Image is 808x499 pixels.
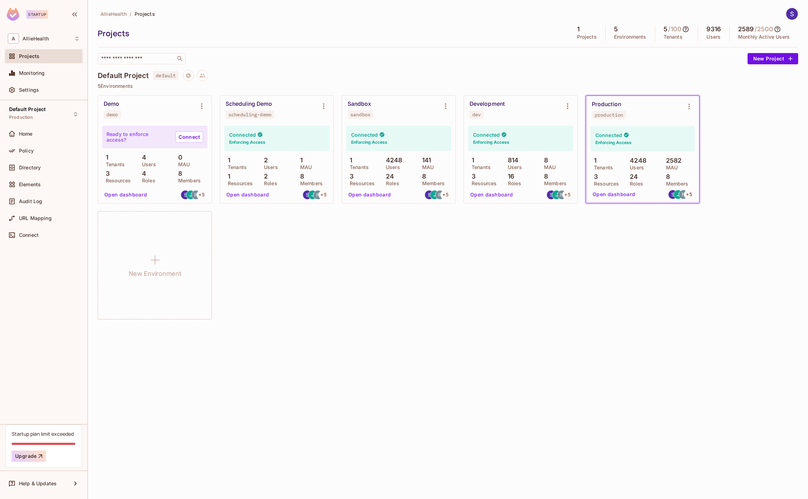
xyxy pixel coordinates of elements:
[547,190,556,199] img: stephen@alliehealth.com
[345,189,394,200] button: Open dashboard
[614,34,646,40] p: Environments
[504,181,521,186] p: Roles
[626,181,643,187] p: Roles
[425,190,434,199] img: stephen@alliehealth.com
[419,181,445,186] p: Members
[297,173,304,180] p: 8
[19,199,42,204] span: Audit Log
[467,189,516,200] button: Open dashboard
[181,190,190,199] img: stephen@alliehealth.com
[626,173,638,180] p: 24
[98,83,798,89] p: 5 Environments
[786,8,798,20] img: Stephen Morrison
[590,181,619,187] p: Resources
[346,157,352,164] p: 1
[561,99,575,113] button: Environment settings
[192,190,200,199] img: rodrigo@alliehealth.com
[102,189,150,200] button: Open dashboard
[102,154,108,161] p: 1
[473,139,509,145] h6: Enforcing Access
[102,162,125,167] p: Tenants
[419,173,426,180] p: 8
[442,192,448,197] span: + 5
[224,157,230,164] p: 1
[555,192,558,197] span: J
[297,157,303,164] p: 1
[8,33,19,44] span: A
[748,53,798,64] button: New Project
[679,190,688,199] img: rodrigo@alliehealth.com
[260,157,268,164] p: 2
[662,181,689,187] p: Members
[351,139,387,145] h6: Enforcing Access
[102,170,110,177] p: 3
[175,131,203,143] a: Connect
[19,481,57,486] span: Help & Updates
[311,192,314,197] span: J
[106,131,170,143] p: Ready to enforce access?
[224,181,253,186] p: Resources
[439,99,453,113] button: Environment settings
[12,430,74,437] div: Startup plan limit exceeded
[317,99,331,113] button: Environment settings
[350,112,370,117] div: sandbox
[541,157,548,164] p: 8
[595,132,622,138] h4: Connected
[303,190,312,199] img: stephen@alliehealth.com
[224,164,247,170] p: Tenants
[564,192,570,197] span: + 5
[224,189,272,200] button: Open dashboard
[297,181,323,186] p: Members
[229,139,265,145] h6: Enforcing Access
[682,99,696,114] button: Environment settings
[419,164,434,170] p: MAU
[19,53,39,59] span: Projects
[433,192,436,197] span: J
[541,173,548,180] p: 8
[175,162,190,167] p: MAU
[175,178,201,183] p: Members
[104,101,119,108] div: Demo
[101,11,127,17] span: AllieHealth
[260,181,277,186] p: Roles
[226,101,272,108] div: Scheduling Demo
[260,173,268,180] p: 2
[382,173,394,180] p: 24
[614,26,618,33] h5: 5
[590,189,638,200] button: Open dashboard
[541,181,567,186] p: Members
[175,154,182,161] p: 0
[7,8,19,21] img: SReyMgAAAABJRU5ErkJggg==
[346,181,375,186] p: Resources
[592,101,621,108] div: Production
[468,181,497,186] p: Resources
[224,173,230,180] p: 1
[662,165,678,170] p: MAU
[577,34,597,40] p: Projects
[557,190,566,199] img: rodrigo@alliehealth.com
[228,112,271,117] div: scheduling-demo
[541,164,556,170] p: MAU
[129,268,181,279] h1: New Environment
[473,131,500,138] h4: Connected
[382,157,402,164] p: 4248
[590,157,596,164] p: 1
[19,165,41,170] span: Directory
[138,170,146,177] p: 4
[662,157,682,164] p: 2582
[321,192,326,197] span: + 5
[130,11,131,17] li: /
[468,157,474,164] p: 1
[26,10,48,19] div: Startup
[19,232,39,238] span: Connect
[19,215,52,221] span: URL Mapping
[195,99,209,113] button: Environment settings
[19,148,34,154] span: Policy
[504,173,514,180] p: 16
[9,106,46,112] span: Default Project
[229,131,256,138] h4: Connected
[98,71,149,80] h4: Default Project
[19,87,39,93] span: Settings
[175,170,182,177] p: 8
[419,157,431,164] p: 141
